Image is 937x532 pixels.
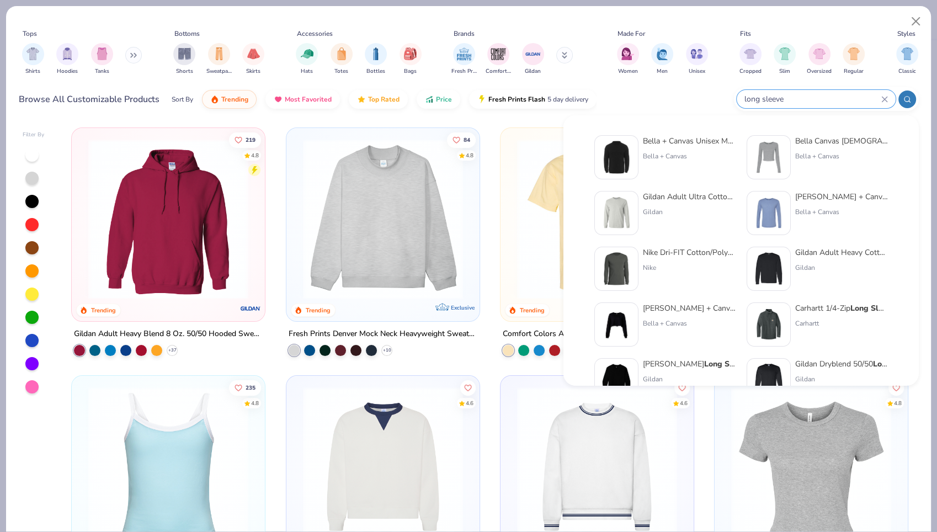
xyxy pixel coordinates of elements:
[651,43,673,76] button: filter button
[242,43,264,76] div: filter for Skirts
[334,67,348,76] span: Totes
[795,135,888,147] div: Bella Canvas [DEMOGRAPHIC_DATA]' Micro Ribbed Baby Tee
[331,43,353,76] button: filter button
[618,67,638,76] span: Women
[296,43,318,76] div: filter for Hats
[850,303,896,313] strong: Long Sleeve
[465,151,473,159] div: 4.8
[599,363,633,397] img: f0dd7ca2-ba01-4ba4-9a1f-1fea864203c0
[95,67,109,76] span: Tanks
[888,380,904,396] button: Like
[296,43,318,76] button: filter button
[357,95,366,104] img: TopRated.gif
[400,43,422,76] div: filter for Bags
[229,132,261,147] button: Like
[61,47,73,60] img: Hoodies Image
[469,90,597,109] button: Fresh Prints Flash5 day delivery
[844,67,864,76] span: Regular
[210,95,219,104] img: trending.gif
[83,139,254,299] img: 01756b78-01f6-4cc6-8d8a-3c30c1a0c8ac
[56,43,78,76] button: filter button
[297,29,333,39] div: Accessories
[176,67,193,76] span: Shorts
[240,297,262,320] img: Gildan logo
[906,11,927,32] button: Close
[251,151,259,159] div: 4.8
[206,43,232,76] button: filter button
[744,47,757,60] img: Cropped Image
[643,263,736,273] div: Nike
[774,43,796,76] div: filter for Slim
[617,43,639,76] button: filter button
[331,43,353,76] div: filter for Totes
[246,67,260,76] span: Skirts
[454,29,475,39] div: Brands
[643,318,736,328] div: Bella + Canvas
[417,90,460,109] button: Price
[643,151,736,161] div: Bella + Canvas
[643,191,736,203] div: Gildan Adult Ultra Cotton 6 Oz. Long-Sleeve T-Shirt
[739,43,762,76] button: filter button
[91,43,113,76] div: filter for Tanks
[206,43,232,76] div: filter for Sweatpants
[486,43,511,76] div: filter for Comfort Colors
[795,191,888,203] div: [PERSON_NAME] + Canvas Triblend Tee - 3513
[617,29,645,39] div: Made For
[690,47,703,60] img: Unisex Image
[599,196,633,230] img: d95678bd-034b-49c8-925f-b012b507e84f
[178,47,191,60] img: Shorts Image
[643,247,736,258] div: Nike Dri-FIT Cotton/Poly Tee
[289,327,477,341] div: Fresh Prints Denver Mock Neck Heavyweight Sweatshirt
[23,131,45,139] div: Filter By
[743,93,881,105] input: Try "T-Shirt"
[242,43,264,76] button: filter button
[173,43,195,76] button: filter button
[297,139,469,299] img: f5d85501-0dbb-4ee4-b115-c08fa3845d83
[221,95,248,104] span: Trending
[795,247,888,258] div: Gildan Adult Heavy Cotton 5.3 Oz. Long-Sleeve T-Shirt
[365,43,387,76] button: filter button
[168,347,177,354] span: + 37
[22,43,44,76] button: filter button
[643,302,736,314] div: [PERSON_NAME] + Canvas FWD Fashion Women's Crop Tee
[465,400,473,408] div: 4.6
[525,46,541,62] img: Gildan Image
[251,400,259,408] div: 4.8
[451,304,475,311] span: Exclusive
[96,47,108,60] img: Tanks Image
[451,67,477,76] span: Fresh Prints
[246,385,255,391] span: 235
[807,43,832,76] div: filter for Oversized
[404,47,416,60] img: Bags Image
[795,318,888,328] div: Carhartt
[522,43,544,76] button: filter button
[265,90,340,109] button: Most Favorited
[898,67,916,76] span: Classic
[370,47,382,60] img: Bottles Image
[843,43,865,76] div: filter for Regular
[477,95,486,104] img: flash.gif
[26,47,39,60] img: Shirts Image
[752,363,786,397] img: 34ac80a5-44ad-47ba-b5c9-7fdccea69685
[446,132,475,147] button: Like
[704,359,749,369] strong: Long Sleeve
[22,43,44,76] div: filter for Shirts
[807,67,832,76] span: Oversized
[599,252,633,286] img: 6c964edf-049b-4bd2-8aa7-4d6a2a4c8381
[807,43,832,76] button: filter button
[382,347,391,354] span: + 10
[680,400,688,408] div: 4.6
[774,43,796,76] button: filter button
[56,43,78,76] div: filter for Hoodies
[848,47,860,60] img: Regular Image
[617,43,639,76] div: filter for Women
[752,140,786,174] img: b4bb1e2f-f7d4-4cd0-95e8-cbfaf6568a96
[795,151,888,161] div: Bella + Canvas
[486,67,511,76] span: Comfort Colors
[174,29,200,39] div: Bottoms
[74,327,263,341] div: Gildan Adult Heavy Blend 8 Oz. 50/50 Hooded Sweatshirt
[486,43,511,76] button: filter button
[488,95,545,104] span: Fresh Prints Flash
[643,135,736,147] div: Bella + Canvas Unisex Mock Neck Tee
[621,47,634,60] img: Women Image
